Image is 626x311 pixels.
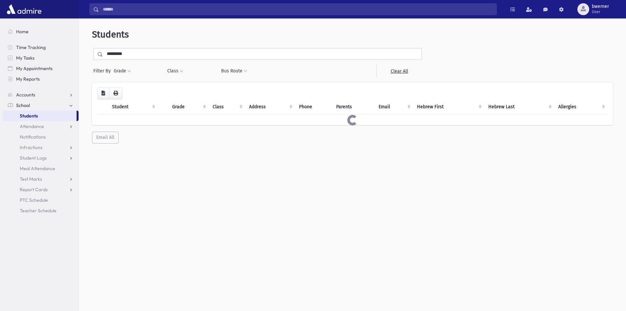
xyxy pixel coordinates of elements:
[20,208,57,214] span: Teacher Schedule
[92,132,119,143] button: Email All
[245,99,295,115] th: Address
[16,65,53,71] span: My Appointments
[3,195,79,205] a: PTC Schedule
[113,65,131,77] button: Grade
[3,53,79,63] a: My Tasks
[375,99,413,115] th: Email
[3,205,79,216] a: Teacher Schedule
[3,132,79,142] a: Notifications
[484,99,555,115] th: Hebrew Last
[20,134,46,140] span: Notifications
[3,26,79,37] a: Home
[99,3,497,15] input: Search
[3,174,79,184] a: Test Marks
[20,187,48,193] span: Report Cards
[3,100,79,111] a: School
[16,92,35,98] span: Accounts
[3,90,79,100] a: Accounts
[3,111,77,121] a: Students
[20,144,42,150] span: Infractions
[221,65,247,77] button: Bus Route
[3,184,79,195] a: Report Cards
[3,42,79,53] a: Time Tracking
[20,155,47,161] span: Student Logs
[3,74,79,84] a: My Reports
[20,123,44,129] span: Attendance
[93,67,113,74] span: Filter By
[5,3,43,16] img: AdmirePro
[108,99,158,115] th: Student
[3,121,79,132] a: Attendance
[20,197,48,203] span: PTC Schedule
[16,55,35,61] span: My Tasks
[592,9,609,14] span: User
[3,63,79,74] a: My Appointments
[295,99,332,115] th: Phone
[20,176,42,182] span: Test Marks
[20,166,55,171] span: Meal Attendance
[20,113,38,119] span: Students
[332,99,375,115] th: Parents
[209,99,245,115] th: Class
[413,99,484,115] th: Hebrew First
[92,29,129,40] span: Students
[3,153,79,163] a: Student Logs
[16,29,29,35] span: Home
[16,76,40,82] span: My Reports
[592,4,609,9] span: bwerner
[97,88,109,99] button: CSV
[168,99,208,115] th: Grade
[376,65,422,77] a: Clear All
[3,163,79,174] a: Meal Attendance
[16,102,30,108] span: School
[554,99,608,115] th: Allergies
[167,65,183,77] button: Class
[3,142,79,153] a: Infractions
[109,88,122,99] button: Print
[16,44,46,50] span: Time Tracking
